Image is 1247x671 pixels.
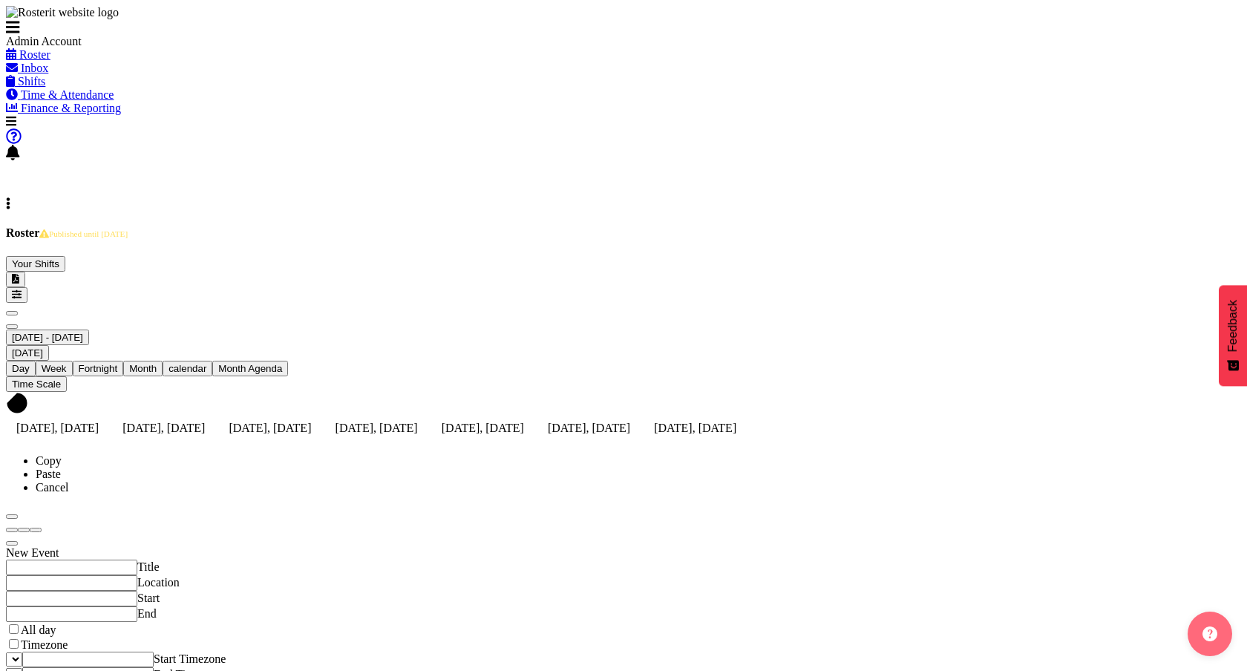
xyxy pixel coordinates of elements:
span: Roster [19,48,50,61]
span: Month [129,363,157,374]
a: Time & Attendance [6,88,114,101]
input: All day [9,624,19,634]
button: Filter Shifts [6,287,27,303]
button: Close [6,541,18,546]
span: Week [42,363,67,374]
div: previous period [6,303,1241,316]
span: Finance & Reporting [21,102,121,114]
span: Timezone [21,638,68,651]
span: All day [21,623,56,636]
span: Time & Attendance [21,88,114,101]
a: Inbox [6,62,48,74]
label: Title [137,560,160,573]
span: [DATE], [DATE] [336,422,418,434]
span: [DATE], [DATE] [654,422,736,434]
span: [DATE] - [DATE] [12,332,83,343]
label: Start Timezone [154,652,226,665]
button: Today [6,345,49,361]
span: Your Shifts [12,258,59,269]
button: Previous [6,311,18,315]
div: dropdownlist [6,652,377,667]
span: [DATE], [DATE] [442,422,524,434]
button: Download a PDF of the roster according to the set date range. [6,272,25,287]
input: Start Timezone [22,652,154,667]
button: Next [6,324,18,329]
span: [DATE], [DATE] [548,422,630,434]
span: [DATE] [12,347,43,359]
div: October 06 - 12, 2025 [6,330,1241,345]
button: Fortnight [73,361,124,376]
span: [DATE], [DATE] [229,422,311,434]
label: End [137,607,157,620]
input: Timezone [9,639,19,649]
button: Month Agenda [212,361,288,376]
img: help-xxl-2.png [1202,626,1217,641]
span: Inbox [21,62,48,74]
button: Time Scale [6,376,67,392]
span: Shifts [18,75,45,88]
input: Title [6,560,137,575]
label: Start [137,592,160,604]
div: Timeline Week of October 9, 2025 [6,303,1241,442]
a: Shifts [6,75,45,88]
h4: Roster [6,226,1241,240]
span: Feedback [1226,300,1240,352]
span: [DATE], [DATE] [16,422,99,434]
button: Month [163,361,212,376]
a: Finance & Reporting [6,102,121,114]
div: Admin Account [6,35,229,48]
input: Location [6,575,137,591]
button: Timeline Week [36,361,73,376]
a: Roster [6,48,50,61]
span: Day [12,363,30,374]
span: Fortnight [79,363,118,374]
button: October 2025 [6,330,89,345]
span: Time Scale [12,379,61,390]
button: Close [6,514,18,519]
li: Copy [36,454,1241,468]
li: Cancel [36,481,1241,494]
button: Your Shifts [6,256,65,272]
span: Published until [DATE] [39,229,128,238]
button: Timeline Day [6,361,36,376]
label: Location [137,576,180,589]
div: next period [6,316,1241,330]
input: End [6,606,137,622]
input: Start [6,591,137,606]
li: Paste [36,468,1241,481]
div: New Event [6,546,377,560]
span: Month Agenda [218,363,282,374]
button: Timeline Month [123,361,163,376]
button: Feedback - Show survey [1219,285,1247,386]
img: Rosterit website logo [6,6,119,19]
span: calendar [168,363,206,374]
span: [DATE], [DATE] [122,422,205,434]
